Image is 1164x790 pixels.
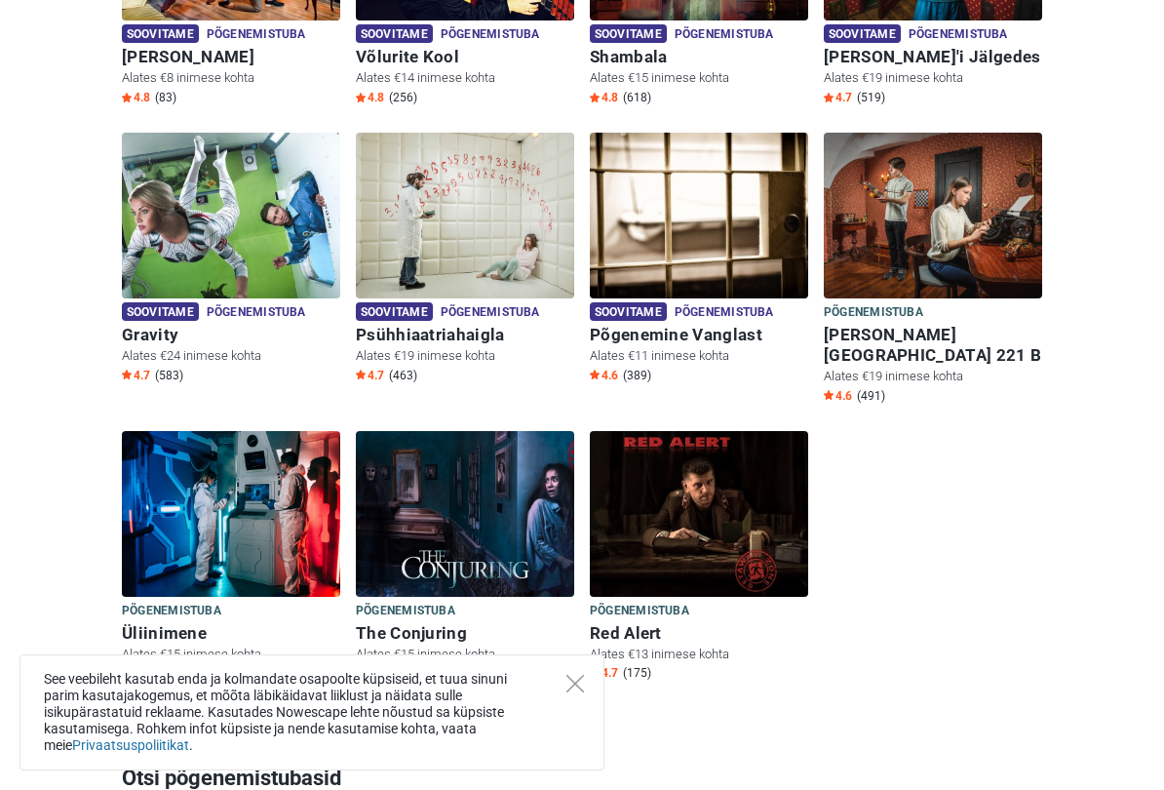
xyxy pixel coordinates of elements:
[590,431,808,686] a: Red Alert Põgenemistuba Red Alert Alates €13 inimese kohta Star4.7 (175)
[122,47,340,67] h6: [PERSON_NAME]
[590,90,618,105] span: 4.8
[389,368,417,383] span: (463)
[857,90,885,105] span: (519)
[566,675,584,692] button: Close
[122,133,340,298] img: Gravity
[623,368,651,383] span: (389)
[122,370,132,379] img: Star
[122,347,340,365] p: Alates €24 inimese kohta
[441,302,540,324] span: Põgenemistuba
[590,133,808,298] img: Põgenemine Vanglast
[122,431,340,597] img: Üliinimene
[824,133,1042,298] img: Baker Street 221 B
[356,325,574,345] h6: Psühhiaatriahaigla
[122,302,199,321] span: Soovitame
[389,90,417,105] span: (256)
[857,388,885,404] span: (491)
[122,69,340,87] p: Alates €8 inimese kohta
[441,24,540,46] span: Põgenemistuba
[356,90,384,105] span: 4.8
[122,623,340,644] h6: Üliinimene
[356,93,366,102] img: Star
[590,69,808,87] p: Alates €15 inimese kohta
[590,325,808,345] h6: Põgenemine Vanglast
[824,388,852,404] span: 4.6
[356,133,574,387] a: Psühhiaatriahaigla Soovitame Põgenemistuba Psühhiaatriahaigla Alates €19 inimese kohta Star4.7 (463)
[590,47,808,67] h6: Shambala
[122,646,340,663] p: Alates €15 inimese kohta
[356,646,574,663] p: Alates €15 inimese kohta
[207,302,306,324] span: Põgenemistuba
[207,24,306,46] span: Põgenemistuba
[824,325,1042,366] h6: [PERSON_NAME][GEOGRAPHIC_DATA] 221 B
[356,370,366,379] img: Star
[590,302,667,321] span: Soovitame
[590,601,689,622] span: Põgenemistuba
[590,347,808,365] p: Alates €11 inimese kohta
[356,69,574,87] p: Alates €14 inimese kohta
[824,93,834,102] img: Star
[122,601,221,622] span: Põgenemistuba
[356,302,433,321] span: Soovitame
[155,90,176,105] span: (83)
[356,47,574,67] h6: Võlurite Kool
[590,24,667,43] span: Soovitame
[824,302,923,324] span: Põgenemistuba
[122,368,150,383] span: 4.7
[590,623,808,644] h6: Red Alert
[824,69,1042,87] p: Alates €19 inimese kohta
[824,24,901,43] span: Soovitame
[122,133,340,387] a: Gravity Soovitame Põgenemistuba Gravity Alates €24 inimese kohta Star4.7 (583)
[590,133,808,387] a: Põgenemine Vanglast Soovitame Põgenemistuba Põgenemine Vanglast Alates €11 inimese kohta Star4.6 ...
[356,431,574,686] a: The Conjuring Põgenemistuba The Conjuring Alates €15 inimese kohta Star4.9 (234)
[356,133,574,298] img: Psühhiaatriahaigla
[590,368,618,383] span: 4.6
[356,368,384,383] span: 4.7
[590,646,808,663] p: Alates €13 inimese kohta
[356,601,455,622] span: Põgenemistuba
[122,93,132,102] img: Star
[356,24,433,43] span: Soovitame
[824,90,852,105] span: 4.7
[122,24,199,43] span: Soovitame
[590,93,600,102] img: Star
[356,347,574,365] p: Alates €19 inimese kohta
[122,325,340,345] h6: Gravity
[19,654,604,770] div: See veebileht kasutab enda ja kolmandate osapoolte küpsiseid, et tuua sinuni parim kasutajakogemu...
[824,133,1042,408] a: Baker Street 221 B Põgenemistuba [PERSON_NAME][GEOGRAPHIC_DATA] 221 B Alates €19 inimese kohta St...
[623,665,651,681] span: (175)
[675,302,774,324] span: Põgenemistuba
[590,370,600,379] img: Star
[590,431,808,597] img: Red Alert
[675,24,774,46] span: Põgenemistuba
[155,368,183,383] span: (583)
[824,390,834,400] img: Star
[623,90,651,105] span: (618)
[356,431,574,597] img: The Conjuring
[824,368,1042,385] p: Alates €19 inimese kohta
[824,47,1042,67] h6: [PERSON_NAME]'i Jälgedes
[122,90,150,105] span: 4.8
[72,737,189,753] a: Privaatsuspoliitikat
[909,24,1008,46] span: Põgenemistuba
[356,623,574,644] h6: The Conjuring
[122,431,340,686] a: Üliinimene Põgenemistuba Üliinimene Alates €15 inimese kohta Star4.3 (148)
